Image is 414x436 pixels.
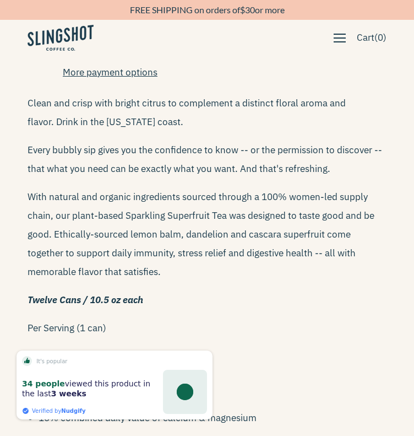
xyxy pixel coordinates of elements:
[39,412,257,424] span: 16% combined daily value of calcium & magnesium
[383,30,386,45] span: )
[39,349,85,361] span: 30 calories
[28,294,143,306] em: Twelve Cans / 10.5 oz each
[28,191,374,278] span: With natural and organic ingredients sourced through a 100% women-led supply chain, our plant-bas...
[28,97,346,128] span: Clean and crisp with bright citrus to complement a distinct floral aroma and flavor. Drink in the...
[28,322,106,334] span: Per Serving (1 can)
[28,144,382,175] span: Every bubbly sip gives you the confidence to know -- or the permission to discover -- that what y...
[351,25,392,51] a: Cart(0)
[378,31,383,44] span: 0
[245,4,255,15] span: 30
[374,30,378,45] span: (
[28,65,193,80] a: More payment options
[240,4,245,15] span: $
